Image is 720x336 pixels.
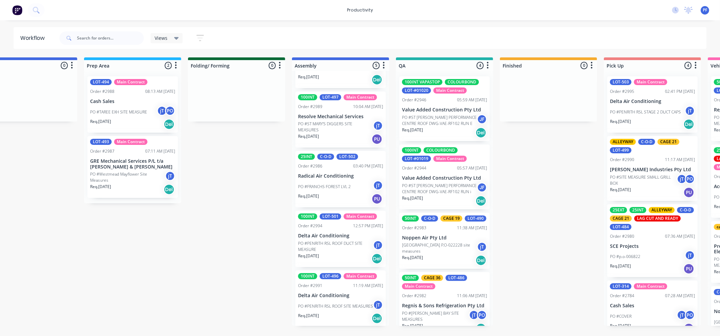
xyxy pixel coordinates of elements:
[685,310,695,320] div: PO
[155,34,167,42] span: Views
[298,184,351,190] p: PO #FRANCHS FOREST LVL 2
[298,253,319,259] p: Req. [DATE]
[685,250,695,260] div: jT
[476,323,486,334] div: Del
[630,207,646,213] div: 25INT
[90,184,111,190] p: Req. [DATE]
[402,275,419,281] div: 50INT
[145,148,175,154] div: 07:11 AM [DATE]
[90,119,111,125] p: Req. [DATE]
[402,303,487,309] p: Regnis & Sons Refrigeration Pty Ltd
[372,313,382,324] div: Del
[607,204,698,278] div: 25EXT25INTALLEYWAYC-O-DCAGE 21LAG CUT AND READYLOT-484Order #298007:36 AM [DATE]SCE ProjectsPO #p...
[402,215,419,222] div: 50INT
[658,139,679,145] div: CAGE 21
[298,223,322,229] div: Order #2994
[90,139,112,145] div: LOT-493
[298,173,383,179] p: Radical Air Conditioning
[372,134,382,145] div: PU
[610,139,636,145] div: ALLEYWAY
[298,94,317,100] div: 100INT
[90,109,147,115] p: PO #TAREE EXH SITE MEASURE
[317,154,334,160] div: C-O-D
[457,225,487,231] div: 11:38 AM [DATE]
[295,270,386,327] div: 100INTLOT-496Main ContractOrder #299111:19 AM [DATE]Delta Air ConditioningPO #PENRITH RSL ROOF SI...
[114,79,148,85] div: Main Contract
[87,76,178,133] div: LOT-494Main ContractOrder #298808:13 AM [DATE]Cash SalesPO #TAREE EXH SITE MEASUREjTPOReq.[DATE]Del
[445,79,479,85] div: COLOURBOND
[295,211,386,267] div: 100INTLOT-501Main ContractOrder #299412:57 PM [DATE]Delta Air ConditioningPO #PENRITH RSL ROOF DU...
[402,79,443,85] div: 100INT VAPASTOP
[402,156,431,162] div: LOT-#01019
[610,187,631,193] p: Req. [DATE]
[610,109,681,115] p: PO #PENRITH RSL STAGE 2 DUCT CAPS
[298,240,373,253] p: PO #PENRITH RSL ROOF DUCT SITE MEASURE
[298,213,317,219] div: 100INT
[402,310,469,322] p: PO #[PERSON_NAME] BAY SITE MEASURES
[610,323,631,329] p: Req. [DATE]
[402,97,426,103] div: Order #2946
[402,147,421,153] div: 100INT
[298,133,319,139] p: Req. [DATE]
[457,165,487,171] div: 05:57 AM [DATE]
[90,171,165,183] p: PO #Westmead Mayflower Site Measures
[298,114,383,120] p: Resolve Mechanical Services
[165,171,175,181] div: jT
[610,233,634,239] div: Order #2980
[402,195,423,201] p: Req. [DATE]
[353,223,383,229] div: 12:57 PM [DATE]
[665,293,695,299] div: 07:28 AM [DATE]
[610,167,695,173] p: [PERSON_NAME] Industries Pty Ltd
[610,119,631,125] p: Req. [DATE]
[164,184,175,195] div: Del
[344,5,376,15] div: productivity
[353,283,383,289] div: 11:19 AM [DATE]
[298,303,373,309] p: PO #PENRITH RSL ROOF SITE MEASURES
[373,180,383,190] div: jT
[476,196,486,206] div: Del
[320,273,341,279] div: LOT-496
[90,79,112,85] div: LOT-494
[610,303,695,309] p: Cash Sales
[90,99,175,104] p: Cash Sales
[402,255,423,261] p: Req. [DATE]
[610,174,677,186] p: PO #SITE MEASURE SMALL GRILL BOX
[298,293,383,299] p: Delta Air Conditioning
[353,104,383,110] div: 10:04 AM [DATE]
[12,5,22,15] img: Factory
[433,87,467,94] div: Main Contract
[684,323,694,334] div: PU
[87,136,178,198] div: LOT-493Main ContractOrder #298707:11 AM [DATE]GRE Mechanical Services P/L t/a [PERSON_NAME] & [PE...
[677,207,694,213] div: C-O-D
[402,242,477,254] p: [GEOGRAPHIC_DATA] P.O-022228 site measures
[402,225,426,231] div: Order #2983
[402,127,423,133] p: Req. [DATE]
[665,88,695,95] div: 02:41 PM [DATE]
[298,313,319,319] p: Req. [DATE]
[638,139,655,145] div: C-O-D
[677,310,687,320] div: jT
[399,76,490,141] div: 100INT VAPASTOPCOLOURBONDLOT-#01020Main ContractOrder #294605:59 AM [DATE]Value Added Constructio...
[421,215,438,222] div: C-O-D
[298,273,317,279] div: 100INT
[610,283,632,289] div: LOT-314
[298,104,322,110] div: Order #2989
[649,207,675,213] div: ALLEYWAY
[703,7,707,13] span: PF
[399,145,490,209] div: 100INTCOLOURBONDLOT-#01019Main ContractOrder #294405:57 AM [DATE]Value Added Construction Pty Ltd...
[145,88,175,95] div: 08:13 AM [DATE]
[685,174,695,184] div: PO
[298,283,322,289] div: Order #2991
[353,163,383,169] div: 03:40 PM [DATE]
[320,213,341,219] div: LOT-501
[373,300,383,310] div: jT
[320,94,341,100] div: LOT-497
[90,148,114,154] div: Order #2987
[476,127,486,138] div: Del
[424,147,458,153] div: COLOURBOND
[610,243,695,249] p: SCE Projects
[402,293,426,299] div: Order #2982
[77,31,144,45] input: Search for orders...
[441,215,462,222] div: CAGE 19
[607,136,698,201] div: ALLEYWAYC-O-DCAGE 21LOT-499Order #299011:17 AM [DATE][PERSON_NAME] Industries Pty LtdPO #SITE MEA...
